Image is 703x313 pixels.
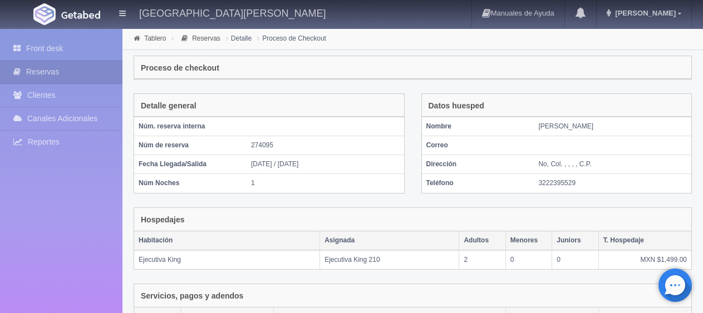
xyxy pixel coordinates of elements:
[505,250,552,269] td: 0
[320,250,459,269] td: Ejecutiva King 210
[134,155,247,174] th: Fecha Llegada/Salida
[144,34,166,42] a: Tablero
[459,231,505,250] th: Adultos
[422,117,534,136] th: Nombre
[254,33,329,43] li: Proceso de Checkout
[320,231,459,250] th: Asignada
[505,231,552,250] th: Menores
[612,9,676,17] span: [PERSON_NAME]
[33,3,56,25] img: Getabed
[552,250,598,269] td: 0
[223,33,254,43] li: Detalle
[141,102,196,110] h4: Detalle general
[141,64,219,72] h4: Proceso de checkout
[459,250,505,269] td: 2
[534,174,691,193] td: 3222395529
[141,292,243,300] h4: Servicios, pagos y adendos
[429,102,484,110] h4: Datos huesped
[192,34,220,42] a: Reservas
[598,231,691,250] th: T. Hospedaje
[422,155,534,174] th: Dirección
[134,174,247,193] th: Núm Noches
[134,136,247,155] th: Núm de reserva
[534,155,691,174] td: No, Col. , , , , C.P.
[422,136,534,155] th: Correo
[552,231,598,250] th: Juniors
[134,117,247,136] th: Núm. reserva interna
[247,174,404,193] td: 1
[534,117,691,136] td: [PERSON_NAME]
[134,250,320,269] td: Ejecutiva King
[139,6,326,19] h4: [GEOGRAPHIC_DATA][PERSON_NAME]
[247,155,404,174] td: [DATE] / [DATE]
[141,216,185,224] h4: Hospedajes
[247,136,404,155] td: 274095
[422,174,534,193] th: Teléfono
[61,11,100,19] img: Getabed
[134,231,320,250] th: Habitación
[598,250,691,269] td: MXN $1,499.00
